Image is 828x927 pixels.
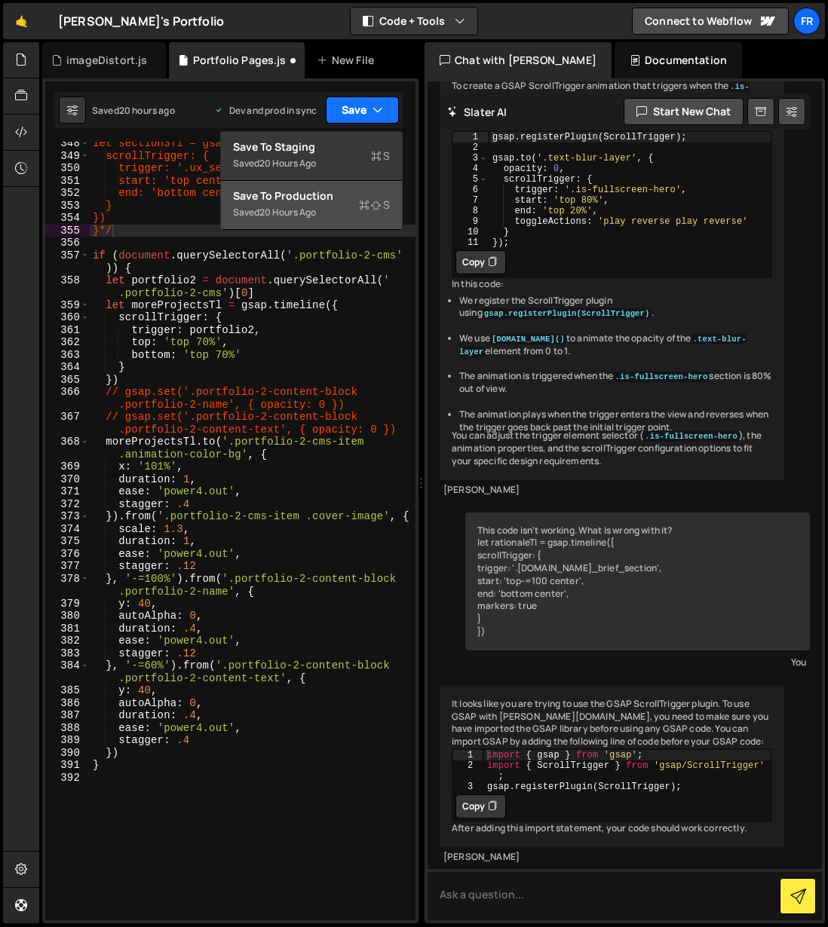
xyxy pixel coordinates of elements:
div: 370 [45,473,90,486]
div: Documentation [615,42,742,78]
button: Start new chat [624,98,744,125]
div: 382 [45,635,90,647]
a: Connect to Webflow [632,8,789,35]
h2: Slater AI [447,105,508,119]
div: 4 [453,164,488,174]
div: It looks like you are trying to use the GSAP ScrollTrigger plugin. To use GSAP with [PERSON_NAME]... [440,686,784,847]
div: 369 [45,460,90,473]
li: The animation plays when the trigger enters the view and reverses when the trigger goes back past... [459,408,772,434]
div: 362 [45,336,90,349]
span: S [371,148,390,164]
div: 2 [453,142,488,153]
div: 348 [45,137,90,150]
a: 🤙 [3,3,40,39]
div: 375 [45,535,90,548]
div: 374 [45,523,90,536]
code: .is-fullscreen-hero [643,431,739,442]
div: Save to Production [233,188,390,203]
li: We use to animate the opacity of the element from 0 to 1. [459,332,772,358]
div: Dev and prod in sync [214,104,317,117]
div: 357 [45,249,90,274]
div: imageDistort.js [66,53,147,68]
button: Save to ProductionS Saved20 hours ago [221,181,402,230]
code: .is-fullscreen-hero [452,81,750,105]
div: 384 [45,659,90,684]
button: Code + Tools [351,8,477,35]
div: 364 [45,361,90,374]
div: Saved [233,203,390,222]
div: 385 [45,684,90,697]
div: 2 [453,760,483,782]
div: 368 [45,436,90,460]
div: 353 [45,200,90,213]
span: S [359,197,390,213]
code: [DOMAIN_NAME]() [490,334,566,344]
div: 10 [453,227,488,237]
div: 376 [45,548,90,561]
div: 380 [45,610,90,623]
code: gsap.registerPlugin(ScrollTrigger) [483,308,652,319]
div: 356 [45,237,90,249]
div: 358 [45,274,90,299]
div: 388 [45,722,90,735]
div: 352 [45,187,90,200]
a: Fr [793,8,820,35]
div: 363 [45,349,90,362]
div: 367 [45,411,90,436]
div: 389 [45,734,90,747]
button: Copy [455,250,506,274]
code: .is-fullscreen-hero [614,372,710,382]
div: 20 hours ago [259,157,316,170]
div: [PERSON_NAME]'s Portfolio [58,12,224,30]
div: 378 [45,573,90,598]
div: 383 [45,647,90,660]
div: 390 [45,747,90,760]
div: 379 [45,598,90,610]
div: 361 [45,324,90,337]
div: 9 [453,216,488,227]
div: 3 [453,782,483,792]
div: Chat with [PERSON_NAME] [425,42,612,78]
div: New File [317,53,380,68]
div: Portfolio Pages.js [193,53,287,68]
div: 359 [45,299,90,312]
li: The animation is triggered when the section is 80% out of view. [459,370,772,396]
div: 20 hours ago [259,206,316,219]
div: 355 [45,225,90,237]
div: 1 [453,750,483,760]
div: 391 [45,759,90,772]
div: 349 [45,150,90,163]
div: 373 [45,510,90,523]
div: 372 [45,498,90,511]
div: This code isn't working. What is wrong with it? let rationaleTl = gsap.timeline({ scrollTrigger: ... [465,512,810,650]
div: Saved [233,154,390,173]
div: You [469,654,806,670]
div: 354 [45,212,90,225]
div: [PERSON_NAME] [443,484,780,497]
div: 360 [45,311,90,324]
div: 5 [453,174,488,185]
code: .text-blur-layer [459,334,747,357]
div: 351 [45,175,90,188]
li: We register the ScrollTrigger plugin using . [459,295,772,320]
div: 392 [45,772,90,785]
div: 371 [45,485,90,498]
div: 386 [45,697,90,710]
div: 6 [453,185,488,195]
div: Saved [92,104,175,117]
div: 387 [45,709,90,722]
div: Code + Tools [220,131,403,231]
div: 366 [45,386,90,411]
div: To create a GSAP ScrollTrigger animation that triggers when the section gets 80% out of view, and... [440,68,784,480]
div: [PERSON_NAME] [443,851,780,864]
button: Save to StagingS Saved20 hours ago [221,132,402,181]
div: 3 [453,153,488,164]
div: 7 [453,195,488,206]
div: Save to Staging [233,139,390,154]
div: 8 [453,206,488,216]
button: Copy [455,794,506,818]
div: 381 [45,623,90,635]
div: 11 [453,237,488,248]
button: Save [326,96,399,124]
